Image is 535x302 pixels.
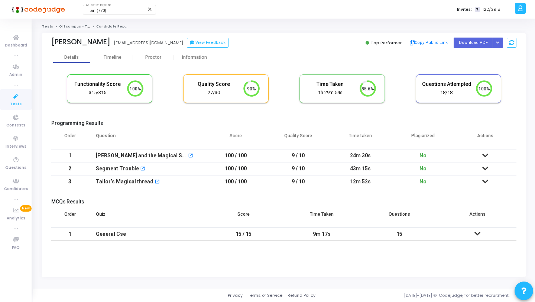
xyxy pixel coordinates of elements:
td: 43m 15s [330,162,392,175]
th: Question [88,128,205,149]
div: 9m 17s [290,228,353,240]
th: Plagiarized [392,128,454,149]
th: Order [51,128,88,149]
th: Actions [438,207,516,228]
button: Copy Public Link [407,37,450,48]
div: [PERSON_NAME] and the Magical Sorting Stones [96,150,187,162]
span: Top Performer [371,40,402,46]
th: Score [205,207,283,228]
td: 9 / 10 [267,162,330,175]
th: Quiz [88,207,205,228]
span: New [20,205,32,212]
span: Contests [6,122,25,129]
div: [DATE]-[DATE] © Codejudge, for better recruitment. [315,292,526,299]
mat-icon: Clear [147,6,153,12]
span: No [419,166,427,171]
th: Time Taken [283,207,361,228]
div: Tailor’s Magical thread [96,176,153,188]
span: FAQ [12,245,20,251]
span: Admin [9,72,22,78]
td: 100 / 100 [205,175,267,188]
span: 1122/3918 [481,6,500,13]
h5: Functionality Score [73,81,123,87]
h5: Questions Attempted [422,81,471,87]
span: Analytics [7,215,25,222]
div: Segment Trouble [96,163,139,175]
img: logo [9,2,65,17]
td: 100 / 100 [205,149,267,162]
div: Proctor [133,55,174,60]
a: Terms of Service [248,292,282,299]
span: No [419,152,427,158]
td: 100 / 100 [205,162,267,175]
a: Refund Policy [288,292,315,299]
nav: breadcrumb [42,24,526,29]
span: Candidate Report [96,24,130,29]
span: Questions [5,165,26,171]
th: Score [205,128,267,149]
mat-icon: open_in_new [188,154,193,159]
th: Questions [361,207,439,228]
td: 24m 30s [330,149,392,162]
td: 12m 52s [330,175,392,188]
span: Tests [10,101,22,107]
span: Titan (770) [86,8,106,13]
span: Interviews [6,144,26,150]
td: 15 [361,228,439,241]
td: 1 [51,149,88,162]
td: 3 [51,175,88,188]
th: Order [51,207,88,228]
span: No [419,179,427,184]
th: Time taken [330,128,392,149]
td: 2 [51,162,88,175]
div: 27/30 [189,89,239,96]
h5: MCQs Results [51,199,516,205]
div: 1h 29m 54s [305,89,355,96]
h5: Quality Score [189,81,239,87]
th: Quality Score [267,128,330,149]
span: Dashboard [5,42,27,49]
div: Information [174,55,215,60]
a: Tests [42,24,53,29]
label: Invites: [457,6,472,13]
div: Timeline [104,55,121,60]
button: Download PDF [454,38,493,48]
span: T [475,7,480,12]
a: Privacy [228,292,243,299]
div: [EMAIL_ADDRESS][DOMAIN_NAME] [114,40,183,46]
div: 18/18 [422,89,471,96]
div: Button group with nested dropdown [493,38,503,48]
span: Candidates [4,186,28,192]
th: Actions [454,128,516,149]
h5: Programming Results [51,120,516,126]
td: 9 / 10 [267,149,330,162]
mat-icon: open_in_new [155,180,160,185]
td: 9 / 10 [267,175,330,188]
mat-icon: open_in_new [140,167,145,172]
div: [PERSON_NAME] [51,38,110,46]
h5: Time Taken [305,81,355,87]
div: General Cse [96,228,197,240]
button: View Feedback [187,38,228,48]
a: Off campus - Titan Engineering Intern 2026 [59,24,140,29]
div: 315/315 [73,89,123,96]
div: Details [64,55,79,60]
td: 15 / 15 [205,228,283,241]
td: 1 [51,228,88,241]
